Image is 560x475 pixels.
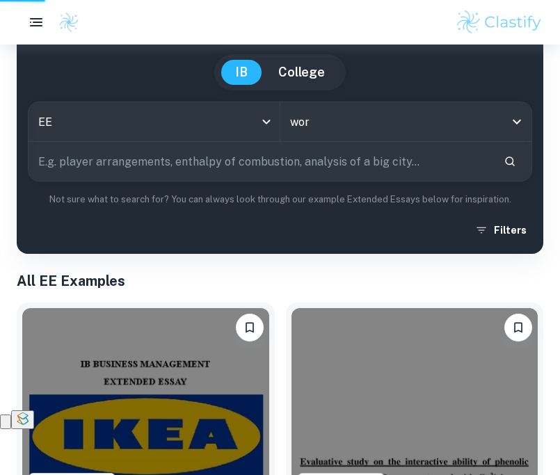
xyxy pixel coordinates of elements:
img: Clastify logo [455,8,543,36]
a: Clastify logo [50,12,79,33]
img: Clastify logo [58,12,79,33]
